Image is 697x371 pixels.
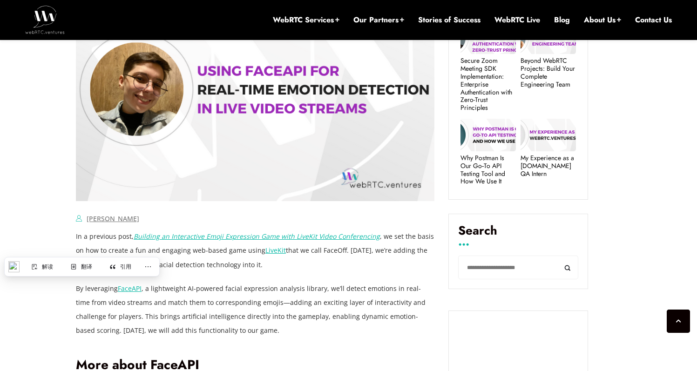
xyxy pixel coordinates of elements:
[521,57,576,88] a: Beyond WebRTC Projects: Build Your Complete Engineering Team
[584,15,621,25] a: About Us
[458,223,578,245] label: Search
[635,15,672,25] a: Contact Us
[418,15,480,25] a: Stories of Success
[460,57,516,112] a: Secure Zoom Meeting SDK Implementation: Enterprise Authentication with Zero-Trust Principles
[353,15,404,25] a: Our Partners
[521,154,576,177] a: My Experience as a [DOMAIN_NAME] QA Intern
[76,229,434,271] p: In a previous post, , we set the basis on how to create a fun and engaging web-based game using t...
[460,154,516,185] a: Why Postman Is Our Go‑To API Testing Tool and How We Use It
[76,282,434,337] p: By leveraging , a lightweight AI-powered facial expression analysis library, we’ll detect emotion...
[25,6,65,34] img: WebRTC.ventures
[273,15,339,25] a: WebRTC Services
[134,232,380,241] a: Building an Interactive Emoji Expression Game with LiveKit Video Conferencing
[118,284,142,293] a: FaceAPI
[87,214,139,223] a: [PERSON_NAME]
[557,256,578,279] button: Search
[554,15,570,25] a: Blog
[265,246,286,255] a: LiveKit
[494,15,540,25] a: WebRTC Live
